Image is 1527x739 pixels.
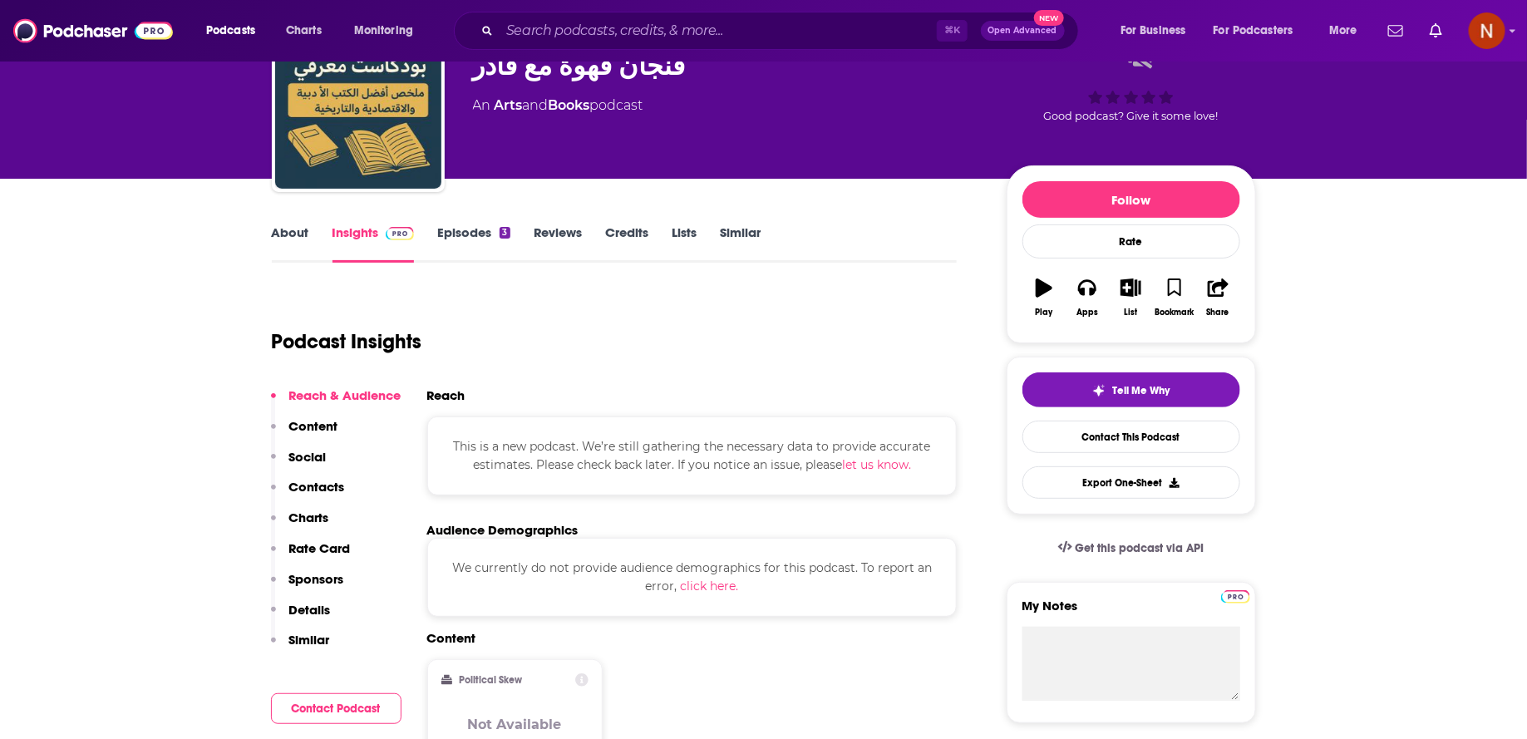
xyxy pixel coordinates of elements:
a: Episodes3 [437,224,510,263]
button: Rate Card [271,540,351,571]
h2: Reach [427,387,465,403]
button: Share [1196,268,1239,328]
span: ⌘ K [937,20,968,42]
div: List [1125,308,1138,318]
img: فنجان قهوة مع قادر [275,22,441,189]
button: Contact Podcast [271,693,401,724]
button: click here. [680,577,738,595]
button: Bookmark [1153,268,1196,328]
h2: Political Skew [459,674,522,686]
span: Good podcast? Give it some love! [1044,110,1219,122]
p: Details [289,602,331,618]
p: Sponsors [289,571,344,587]
div: Rate [1022,224,1240,259]
button: open menu [1109,17,1207,44]
button: open menu [1203,17,1318,44]
a: Pro website [1221,588,1250,604]
button: Charts [271,510,329,540]
p: Similar [289,632,330,648]
a: Show notifications dropdown [1382,17,1410,45]
a: Credits [605,224,648,263]
a: Books [549,97,590,113]
h2: Audience Demographics [427,522,579,538]
img: Podchaser - Follow, Share and Rate Podcasts [13,15,173,47]
label: My Notes [1022,598,1240,627]
p: Content [289,418,338,434]
img: tell me why sparkle [1092,384,1106,397]
img: Podchaser Pro [386,227,415,240]
button: List [1109,268,1152,328]
h3: Not Available [468,717,562,732]
button: Content [271,418,338,449]
a: Charts [275,17,332,44]
h1: Podcast Insights [272,329,422,354]
button: Details [271,602,331,633]
span: We currently do not provide audience demographics for this podcast. To report an error, [452,560,932,594]
button: let us know. [842,456,911,474]
p: Reach & Audience [289,387,401,403]
div: An podcast [473,96,643,116]
span: For Business [1121,19,1186,42]
p: Charts [289,510,329,525]
span: Charts [286,19,322,42]
span: This is a new podcast. We’re still gathering the necessary data to provide accurate estimates. Pl... [453,439,930,472]
input: Search podcasts, credits, & more... [500,17,937,44]
span: Get this podcast via API [1075,541,1204,555]
a: Show notifications dropdown [1423,17,1449,45]
button: Follow [1022,181,1240,218]
button: open menu [195,17,277,44]
span: Open Advanced [988,27,1057,35]
a: About [272,224,309,263]
span: Logged in as AdelNBM [1469,12,1505,49]
div: Search podcasts, credits, & more... [470,12,1095,50]
h2: Content [427,630,944,646]
span: More [1329,19,1357,42]
a: Similar [720,224,761,263]
button: Sponsors [271,571,344,602]
button: Show profile menu [1469,12,1505,49]
div: Share [1207,308,1229,318]
button: Export One-Sheet [1022,466,1240,499]
p: Rate Card [289,540,351,556]
div: Play [1035,308,1052,318]
div: Good podcast? Give it some love! [1007,34,1256,137]
span: and [523,97,549,113]
a: InsightsPodchaser Pro [332,224,415,263]
button: Play [1022,268,1066,328]
span: For Podcasters [1214,19,1293,42]
button: Contacts [271,479,345,510]
a: Contact This Podcast [1022,421,1240,453]
a: Arts [495,97,523,113]
button: open menu [342,17,435,44]
button: Apps [1066,268,1109,328]
button: open menu [1318,17,1378,44]
p: Contacts [289,479,345,495]
button: Social [271,449,327,480]
span: Tell Me Why [1112,384,1170,397]
span: New [1034,10,1064,26]
button: tell me why sparkleTell Me Why [1022,372,1240,407]
div: 3 [500,227,510,239]
img: Podchaser Pro [1221,590,1250,604]
a: Lists [672,224,697,263]
a: Reviews [534,224,582,263]
div: Apps [1076,308,1098,318]
p: Social [289,449,327,465]
div: Bookmark [1155,308,1194,318]
span: Monitoring [354,19,413,42]
a: Get this podcast via API [1045,528,1218,569]
button: Open AdvancedNew [981,21,1065,41]
button: Reach & Audience [271,387,401,418]
img: User Profile [1469,12,1505,49]
button: Similar [271,632,330,663]
span: Podcasts [206,19,255,42]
